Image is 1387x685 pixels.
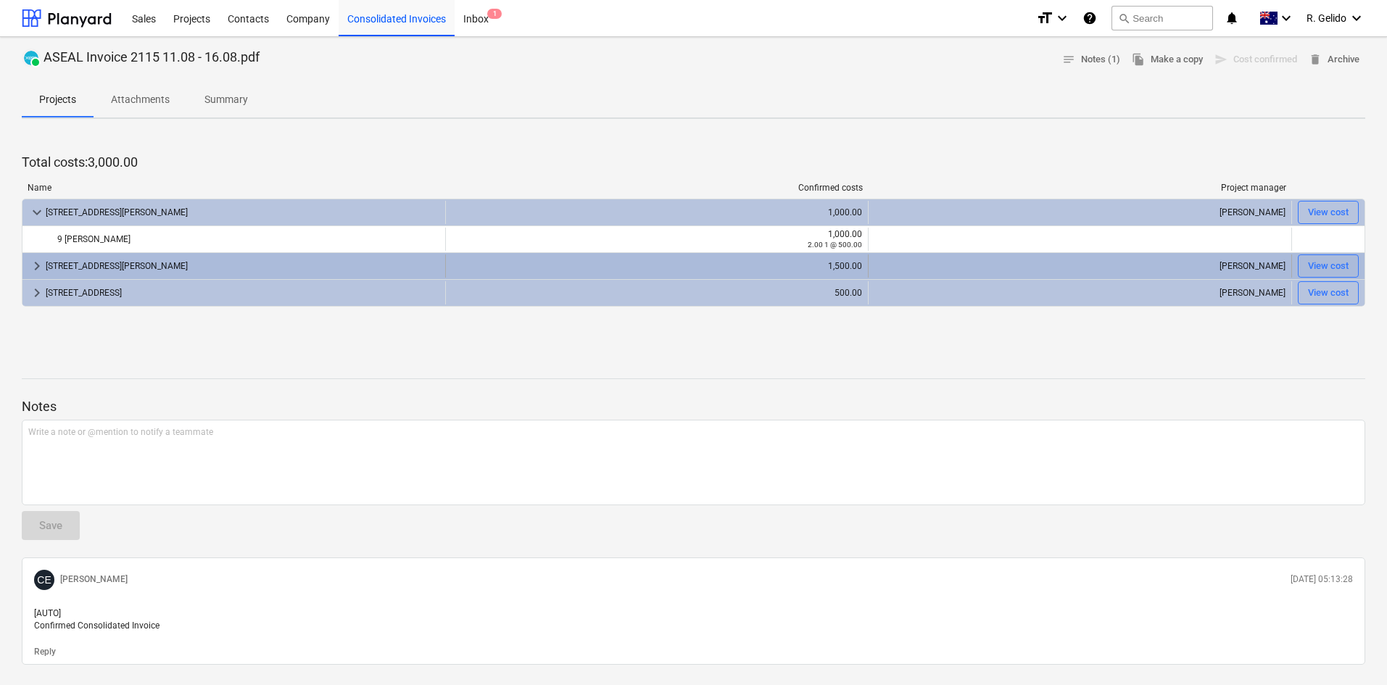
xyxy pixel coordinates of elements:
div: Charbel Elias [34,570,54,590]
div: 1,000.00 [452,201,863,224]
i: keyboard_arrow_down [1348,9,1365,27]
i: keyboard_arrow_down [1278,9,1295,27]
i: Knowledge base [1082,9,1097,27]
span: file_copy [1132,53,1145,66]
div: Invoice has been synced with Xero and its status is currently PAID [22,49,41,67]
button: View cost [1298,201,1359,224]
span: delete [1309,53,1322,66]
button: Archive [1303,49,1365,71]
div: View cost [1308,285,1349,302]
button: Make a copy [1126,49,1209,71]
span: 1 [487,9,502,19]
p: ASEAL Invoice 2115 11.08 - 16.08.pdf [44,49,260,67]
span: search [1118,12,1130,24]
p: [PERSON_NAME] [60,573,128,586]
i: notifications [1225,9,1239,27]
div: [STREET_ADDRESS][PERSON_NAME] [46,201,439,224]
p: Projects [39,92,76,107]
div: [PERSON_NAME] [874,254,1285,278]
div: Project manager [869,183,1293,193]
span: CE [37,574,51,586]
span: keyboard_arrow_right [28,284,46,302]
p: Summary [204,92,248,107]
button: Search [1111,6,1213,30]
div: 1,000.00 [452,229,863,239]
span: keyboard_arrow_right [28,257,46,275]
span: Notes (1) [1062,51,1120,68]
span: keyboard_arrow_down [28,204,46,221]
img: xero.svg [24,51,38,65]
div: 9 [PERSON_NAME] [57,228,439,251]
p: [DATE] 05:13:28 [1291,573,1353,586]
div: [STREET_ADDRESS][PERSON_NAME] [46,254,439,278]
button: View cost [1298,281,1359,304]
div: View cost [1308,204,1349,221]
div: [PERSON_NAME] [874,281,1285,304]
span: Make a copy [1132,51,1203,68]
div: [PERSON_NAME] [874,201,1285,224]
p: Attachments [111,92,170,107]
div: View cost [1308,258,1349,275]
button: Reply [34,646,56,658]
p: Total costs : 3,000.00 [22,154,1365,171]
div: Name [22,183,445,193]
span: R. Gelido [1307,12,1346,24]
span: Archive [1309,51,1359,68]
span: notes [1062,53,1075,66]
i: keyboard_arrow_down [1053,9,1071,27]
i: format_size [1036,9,1053,27]
small: 2.00 1 @ 500.00 [808,241,862,249]
span: [AUTO] Confirmed Consolidated Invoice [34,608,160,631]
div: Confirmed costs [445,183,869,193]
button: View cost [1298,254,1359,278]
button: Notes (1) [1056,49,1126,71]
div: 1,500.00 [452,254,863,278]
iframe: Chat Widget [1314,615,1387,685]
div: 500.00 [452,281,863,304]
div: [STREET_ADDRESS] [46,281,439,304]
p: Notes [22,398,1365,415]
